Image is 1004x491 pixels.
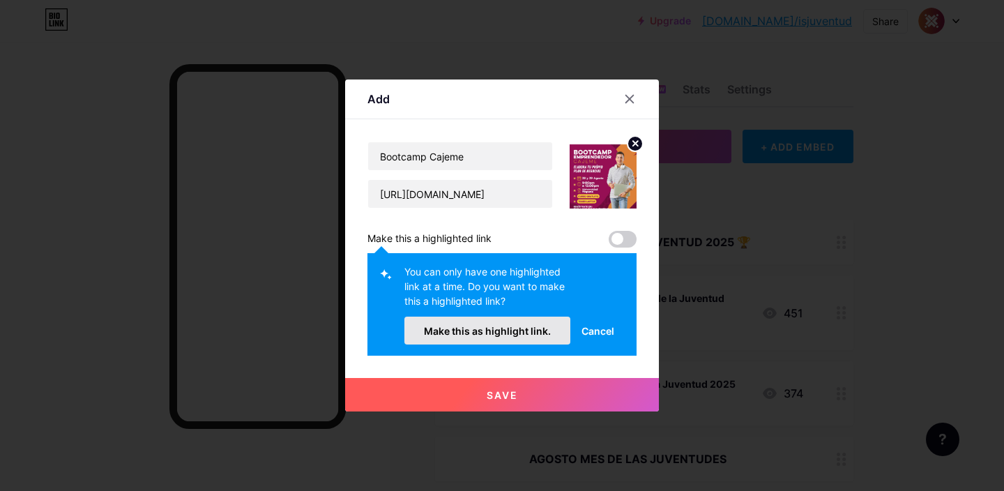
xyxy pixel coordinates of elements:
[487,389,518,401] span: Save
[581,324,614,338] span: Cancel
[404,317,570,345] button: Make this as highlight link.
[570,142,637,209] img: link_thumbnail
[368,180,552,208] input: URL
[404,264,570,317] div: You can only have one highlighted link at a time. Do you want to make this a highlighted link?
[345,378,659,411] button: Save
[367,91,390,107] div: Add
[367,231,492,248] div: Make this a highlighted link
[424,325,551,337] span: Make this as highlight link.
[368,142,552,170] input: Title
[570,317,625,345] button: Cancel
